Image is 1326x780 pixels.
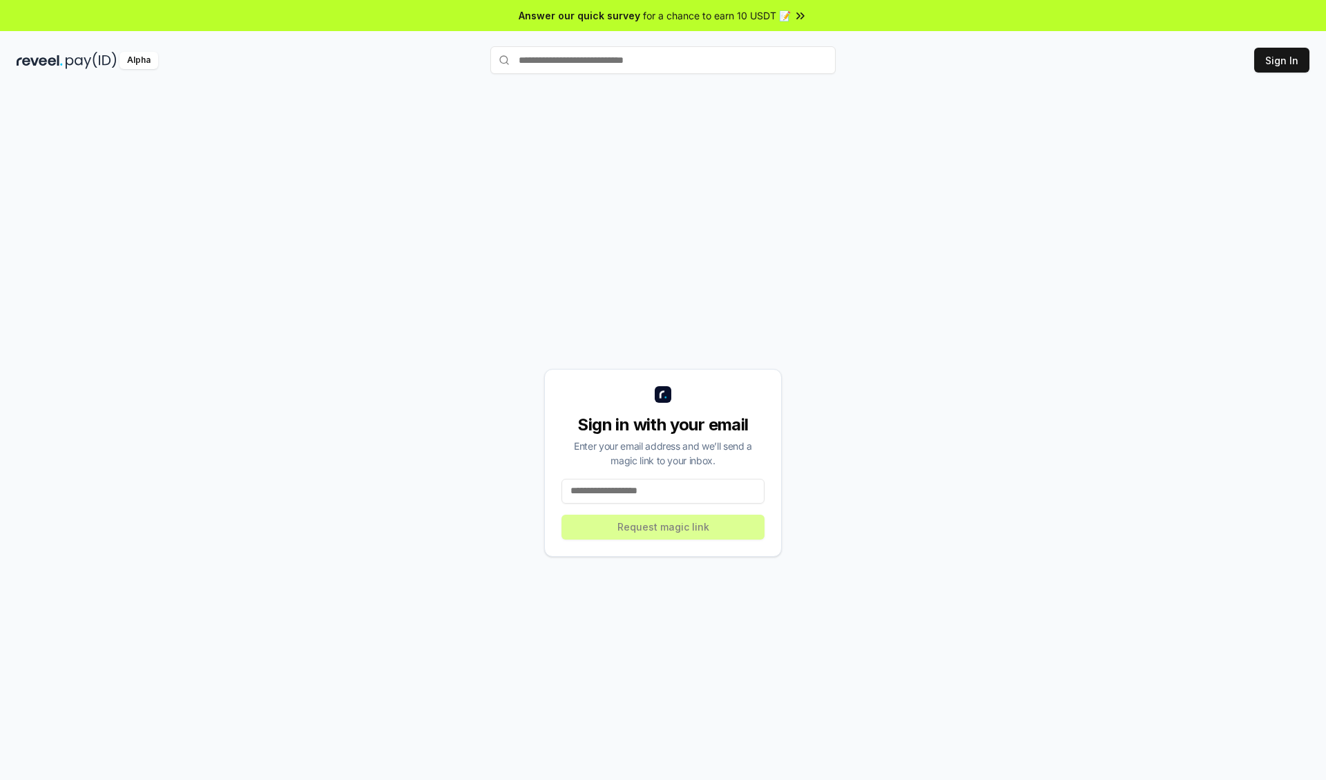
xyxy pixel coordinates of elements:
img: logo_small [655,386,671,403]
div: Alpha [119,52,158,69]
button: Sign In [1254,48,1309,73]
div: Enter your email address and we’ll send a magic link to your inbox. [561,439,765,468]
img: reveel_dark [17,52,63,69]
div: Sign in with your email [561,414,765,436]
span: Answer our quick survey [519,8,640,23]
img: pay_id [66,52,117,69]
span: for a chance to earn 10 USDT 📝 [643,8,791,23]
